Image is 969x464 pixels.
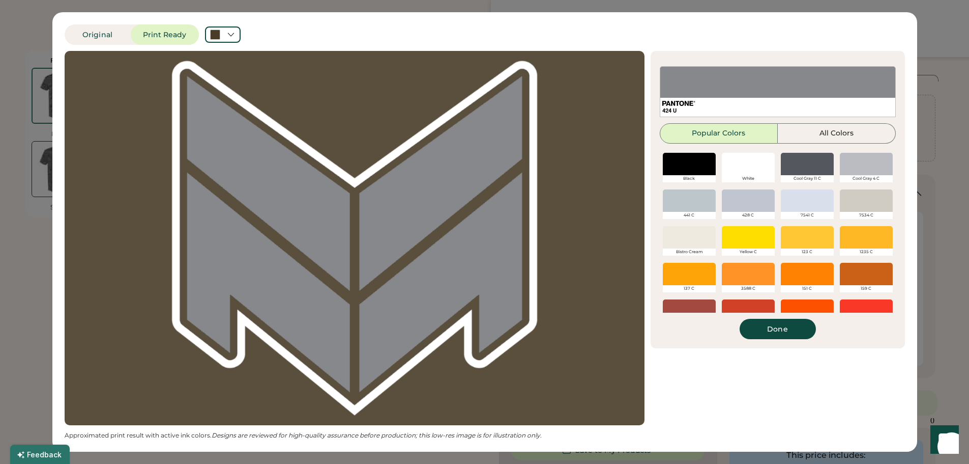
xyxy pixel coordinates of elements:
[722,249,775,256] div: Yellow C
[781,212,834,219] div: 7541 C
[781,249,834,256] div: 123 C
[662,107,893,115] div: 424 U
[722,285,775,292] div: 3588 C
[921,418,964,462] iframe: Front Chat
[781,285,834,292] div: 151 C
[65,431,644,440] div: Approximated print result with active ink colors.
[840,175,893,182] div: Cool Gray 4 C
[840,212,893,219] div: 7534 C
[840,285,893,292] div: 159 C
[663,175,716,182] div: Black
[212,431,542,439] em: Designs are reviewed for high-quality assurance before production; this low-res image is for illu...
[131,24,199,45] button: Print Ready
[663,285,716,292] div: 137 C
[778,123,896,144] button: All Colors
[65,24,131,45] button: Original
[740,319,816,339] button: Done
[663,249,716,256] div: Bistro Cream
[781,175,834,182] div: Cool Gray 11 C
[660,123,778,144] button: Popular Colors
[840,249,893,256] div: 1235 C
[662,101,695,106] img: 1024px-Pantone_logo.svg.png
[663,212,716,219] div: 441 C
[722,175,775,182] div: White
[722,212,775,219] div: 428 C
